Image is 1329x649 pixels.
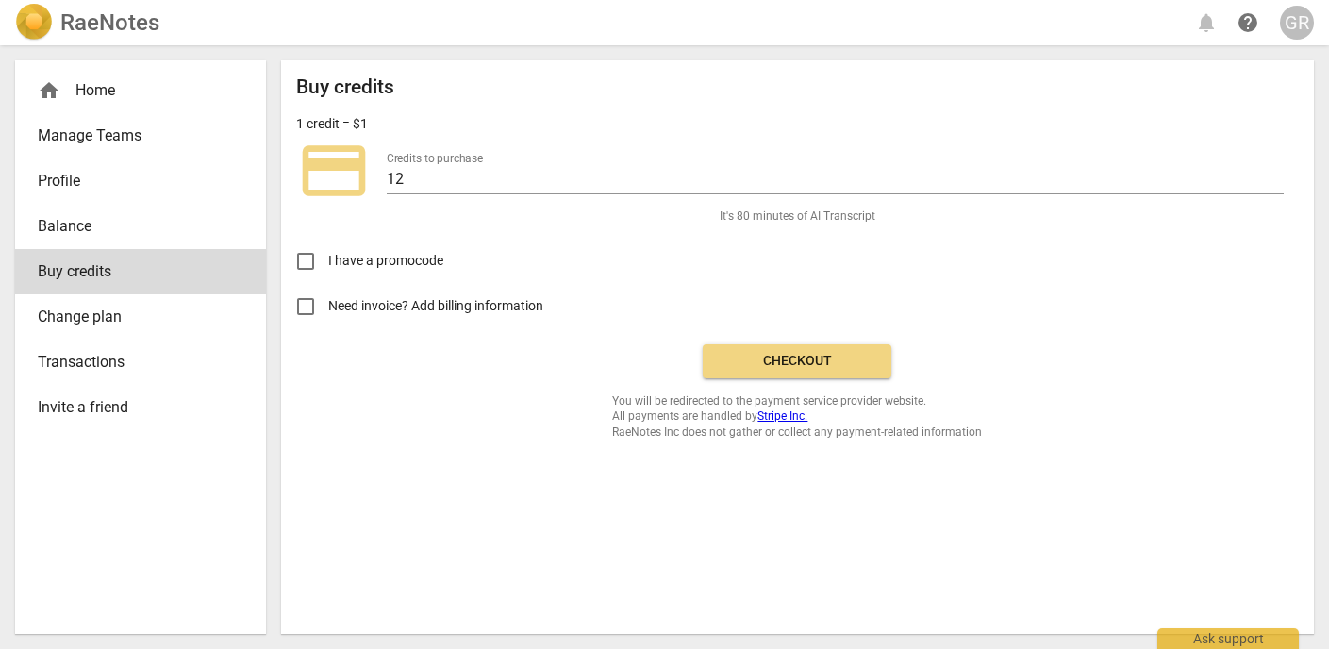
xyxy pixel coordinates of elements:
button: GR [1280,6,1314,40]
a: Transactions [15,340,266,385]
label: Credits to purchase [387,153,483,164]
a: Invite a friend [15,385,266,430]
span: Invite a friend [38,396,228,419]
span: home [38,79,60,102]
span: It's 80 minutes of AI Transcript [720,208,875,225]
span: Checkout [718,352,876,371]
span: Manage Teams [38,125,228,147]
span: credit_card [296,133,372,208]
a: Buy credits [15,249,266,294]
div: Home [38,79,228,102]
span: Need invoice? Add billing information [328,296,546,316]
span: I have a promocode [328,251,443,271]
a: Stripe Inc. [757,409,807,423]
a: Balance [15,204,266,249]
span: Balance [38,215,228,238]
span: Profile [38,170,228,192]
span: Change plan [38,306,228,328]
div: Home [15,68,266,113]
span: Transactions [38,351,228,374]
span: You will be redirected to the payment service provider website. All payments are handled by RaeNo... [612,393,982,441]
a: Manage Teams [15,113,266,158]
a: LogoRaeNotes [15,4,159,42]
p: 1 credit = $1 [296,114,368,134]
h2: Buy credits [296,75,394,99]
a: Help [1231,6,1265,40]
span: help [1237,11,1259,34]
a: Profile [15,158,266,204]
h2: RaeNotes [60,9,159,36]
button: Checkout [703,344,891,378]
img: Logo [15,4,53,42]
a: Change plan [15,294,266,340]
div: Ask support [1157,628,1299,649]
span: Buy credits [38,260,228,283]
